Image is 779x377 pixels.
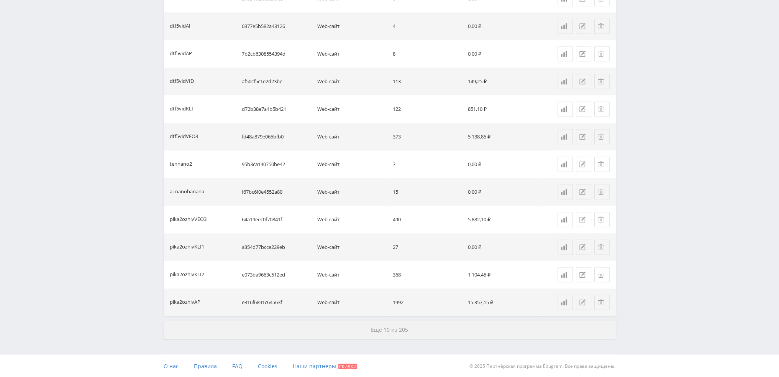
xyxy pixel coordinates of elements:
td: 0,00 ₽ [465,233,540,261]
td: 490 [389,206,465,233]
div: dtf5vidAP [170,49,192,58]
span: Правила [194,362,217,369]
button: Удалить [594,212,610,227]
td: 5 882,10 ₽ [465,206,540,233]
td: Web-сайт [314,40,390,67]
td: 0,00 ₽ [465,40,540,67]
td: Web-сайт [314,67,390,95]
td: Web-сайт [314,12,390,40]
td: 368 [389,261,465,288]
td: e316f6891c64563f [239,288,314,316]
td: 95b3ca140750be42 [239,150,314,178]
td: Web-сайт [314,288,390,316]
td: 15 357,15 ₽ [465,288,540,316]
td: Web-сайт [314,206,390,233]
button: Ещё 10 из 205 [164,321,616,339]
a: Статистика [558,46,573,61]
button: Удалить [594,46,610,61]
button: Редактировать [576,101,591,117]
td: 27 [389,233,465,261]
td: 373 [389,123,465,150]
td: 0,00 ₽ [465,150,540,178]
td: 15 [389,178,465,206]
span: Наши партнеры [293,362,336,369]
button: Удалить [594,267,610,282]
td: Web-сайт [314,233,390,261]
a: Статистика [558,74,573,89]
td: Web-сайт [314,178,390,206]
td: e073ba9663c512ed [239,261,314,288]
button: Редактировать [576,239,591,255]
td: 851,10 ₽ [465,95,540,123]
button: Удалить [594,101,610,117]
button: Удалить [594,239,610,255]
button: Редактировать [576,18,591,34]
a: Статистика [558,212,573,227]
span: FAQ [232,362,243,369]
div: dtf5vidVID [170,77,194,86]
button: Редактировать [576,156,591,172]
button: Удалить [594,295,610,310]
button: Редактировать [576,212,591,227]
div: pika2ozhivKLI1 [170,243,204,252]
div: ai-nanobanana [170,188,204,196]
a: Статистика [558,295,573,310]
td: d72b38e7a1b5b421 [239,95,314,123]
span: Ещё 10 из 205 [371,326,408,333]
a: Статистика [558,156,573,172]
td: 122 [389,95,465,123]
button: Редактировать [576,74,591,89]
div: dtf5vidVEO3 [170,132,198,141]
a: Статистика [558,18,573,34]
div: dtf5vidAI [170,22,190,31]
td: f67bc6f0e4552a80 [239,178,314,206]
td: 7b2cb6308554394d [239,40,314,67]
td: 8 [389,40,465,67]
span: Cookies [258,362,277,369]
button: Редактировать [576,46,591,61]
div: dtf5vidKLI [170,105,193,114]
div: pika2ozhivVEO3 [170,215,207,224]
button: Редактировать [576,295,591,310]
td: 0,00 ₽ [465,12,540,40]
span: Скидки [338,364,357,369]
td: Web-сайт [314,150,390,178]
td: 149,25 ₽ [465,67,540,95]
button: Редактировать [576,184,591,199]
td: 0,00 ₽ [465,178,540,206]
a: Статистика [558,129,573,144]
td: Web-сайт [314,261,390,288]
button: Удалить [594,129,610,144]
td: 1992 [389,288,465,316]
td: a354d77bcce229eb [239,233,314,261]
a: Статистика [558,239,573,255]
div: pika2ozhivKLI2 [170,270,204,279]
a: Статистика [558,184,573,199]
button: Удалить [594,184,610,199]
td: 7 [389,150,465,178]
a: Статистика [558,101,573,117]
div: tennano2 [170,160,192,169]
button: Удалить [594,156,610,172]
button: Редактировать [576,267,591,282]
button: Удалить [594,74,610,89]
button: Редактировать [576,129,591,144]
button: Удалить [594,18,610,34]
a: Статистика [558,267,573,282]
td: 64a19eec0f70841f [239,206,314,233]
span: О нас [164,362,179,369]
td: 5 138,85 ₽ [465,123,540,150]
div: pika2ozhivAP [170,298,200,307]
td: Web-сайт [314,123,390,150]
td: Web-сайт [314,95,390,123]
td: 113 [389,67,465,95]
td: 1 104,45 ₽ [465,261,540,288]
td: 4 [389,12,465,40]
td: 0377e5b582a48126 [239,12,314,40]
td: fd48a879e065bfb0 [239,123,314,150]
td: af50cf5c1e2d23bc [239,67,314,95]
